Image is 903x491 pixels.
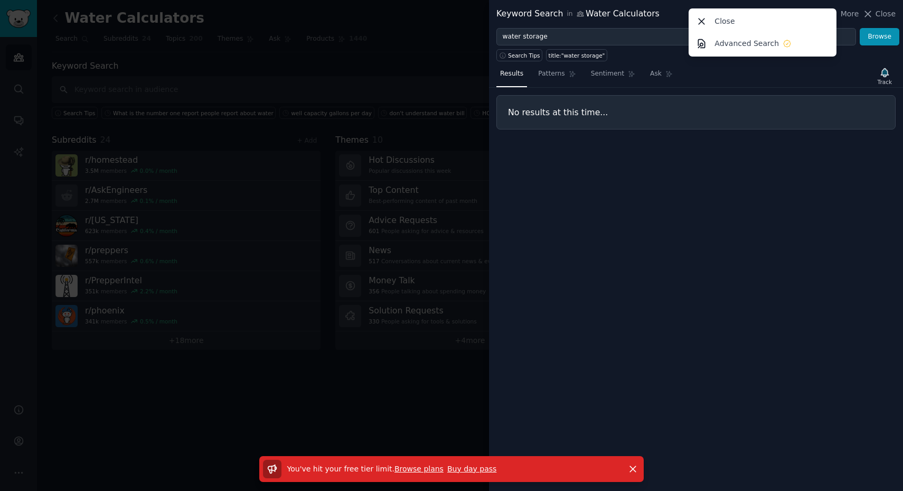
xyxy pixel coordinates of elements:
[874,65,896,87] button: Track
[650,69,662,79] span: Ask
[538,69,565,79] span: Patterns
[394,465,444,473] a: Browse plans
[500,69,523,79] span: Results
[646,66,676,87] a: Ask
[508,107,884,118] h3: No results at this time...
[496,7,660,21] div: Keyword Search Water Calculators
[878,78,892,86] div: Track
[876,8,896,20] span: Close
[496,66,527,87] a: Results
[496,49,542,61] button: Search Tips
[567,10,572,19] span: in
[534,66,579,87] a: Patterns
[591,69,624,79] span: Sentiment
[691,32,835,54] a: Advanced Search
[714,38,779,49] p: Advanced Search
[714,16,735,27] p: Close
[841,8,859,20] span: More
[587,66,639,87] a: Sentiment
[549,52,605,59] div: title:"water storage"
[508,52,540,59] span: Search Tips
[287,465,394,473] span: You've hit your free tier limit .
[860,28,899,46] button: Browse
[862,8,896,20] button: Close
[496,28,856,46] input: Try a keyword related to your business
[447,465,496,473] a: Buy day pass
[830,8,859,20] button: More
[546,49,607,61] a: title:"water storage"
